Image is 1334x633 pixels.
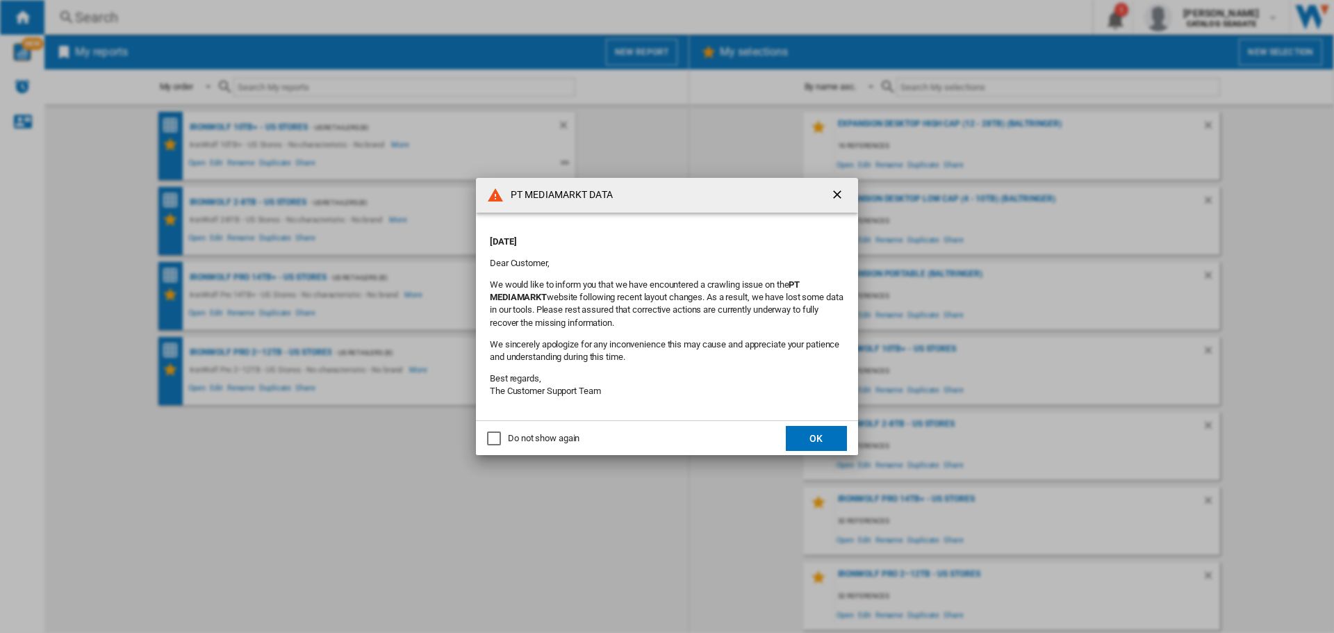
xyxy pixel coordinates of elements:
div: Do not show again [508,432,579,445]
p: We sincerely apologize for any inconvenience this may cause and appreciate your patience and unde... [490,338,844,363]
h4: PT MEDIAMARKT DATA [504,188,613,202]
p: We would like to inform you that we have encountered a crawling issue on the website following re... [490,279,844,329]
md-checkbox: Do not show again [487,432,579,445]
strong: [DATE] [490,236,516,247]
button: getI18NText('BUTTONS.CLOSE_DIALOG') [825,181,853,209]
ng-md-icon: getI18NText('BUTTONS.CLOSE_DIALOG') [830,188,847,204]
button: OK [786,426,847,451]
p: Dear Customer, [490,257,844,270]
p: Best regards, The Customer Support Team [490,372,844,397]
